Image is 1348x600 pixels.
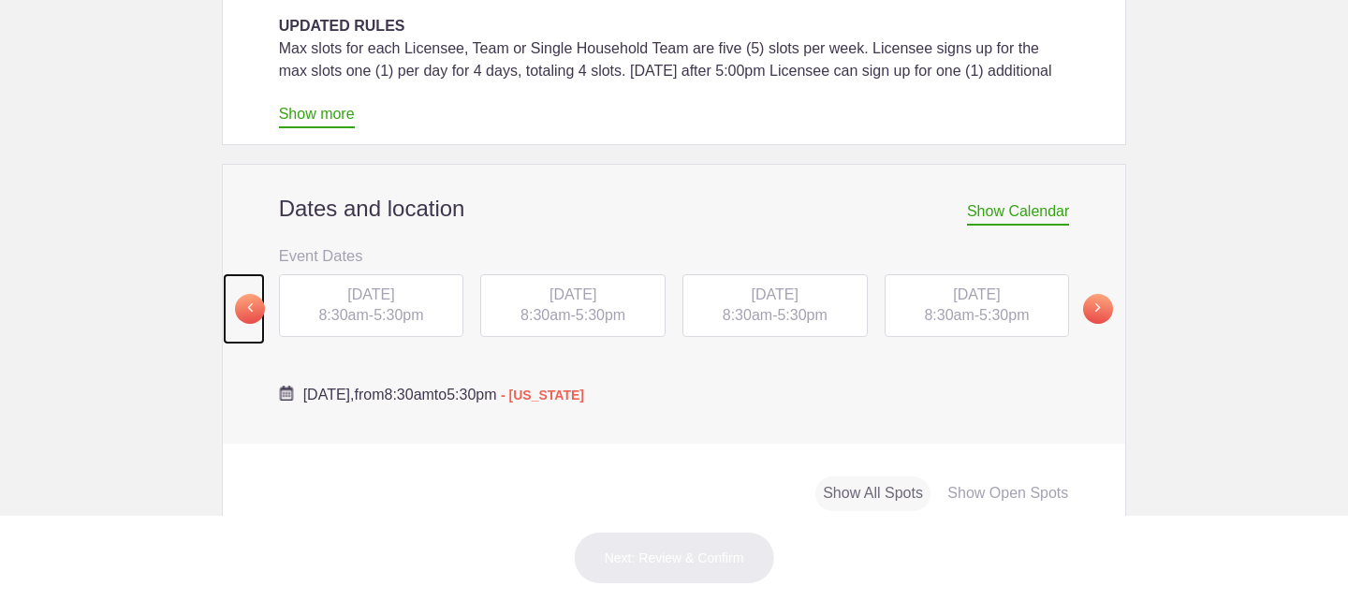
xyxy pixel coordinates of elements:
div: - [480,274,666,338]
span: [DATE] [347,286,394,302]
span: 8:30am [384,387,433,402]
span: 8:30am [520,307,570,323]
button: [DATE] 8:30am-5:30pm [884,273,1071,339]
span: [DATE], [303,387,355,402]
span: 8:30am [318,307,368,323]
h3: Event Dates [279,241,1070,270]
button: [DATE] 8:30am-5:30pm [681,273,869,339]
div: - [682,274,868,338]
div: Show All Spots [815,476,930,511]
span: 5:30pm [777,307,827,323]
span: [DATE] [752,286,799,302]
span: Show Calendar [967,203,1069,226]
strong: UPDATED RULES [279,18,405,34]
div: Max slots for each Licensee, Team or Single Household Team are five (5) slots per week. Licensee ... [279,37,1070,127]
span: [DATE] [549,286,596,302]
span: [DATE] [953,286,1000,302]
span: 5:30pm [447,387,496,402]
a: Show more [279,106,355,128]
button: [DATE] 8:30am-5:30pm [479,273,667,339]
h2: Dates and location [279,195,1070,223]
span: from to [303,387,584,402]
button: [DATE] 8:30am-5:30pm [278,273,465,339]
span: 5:30pm [979,307,1029,323]
div: - [279,274,464,338]
span: 8:30am [924,307,974,323]
img: Cal purple [279,386,294,401]
span: 8:30am [723,307,772,323]
div: Show Open Spots [940,476,1076,511]
div: - [885,274,1070,338]
button: Next: Review & Confirm [574,532,775,584]
span: 5:30pm [576,307,625,323]
span: 5:30pm [374,307,423,323]
span: - [US_STATE] [501,388,584,402]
